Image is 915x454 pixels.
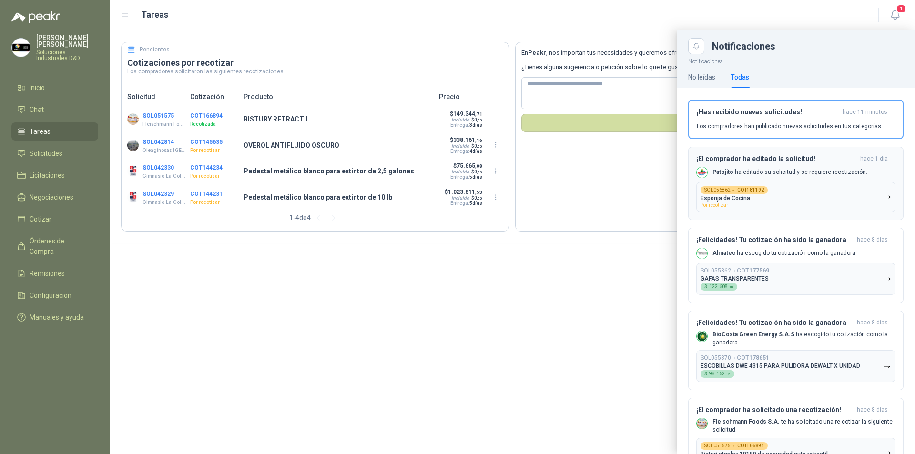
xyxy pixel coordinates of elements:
a: Cotizar [11,210,98,228]
p: ha escogido tu cotización como la ganadora [712,331,895,347]
img: Company Logo [697,167,707,178]
a: Licitaciones [11,166,98,184]
img: Company Logo [697,418,707,429]
span: Cotizar [30,214,51,224]
img: Company Logo [697,248,707,259]
p: Notificaciones [677,54,915,66]
span: Remisiones [30,268,65,279]
span: ,08 [728,285,733,289]
h3: ¡Has recibido nuevas solicitudes! [697,108,839,116]
b: COT178651 [737,354,769,361]
button: Close [688,38,704,54]
div: No leídas [688,72,715,82]
b: COT181192 [737,188,764,192]
button: SOL055362→COT177569GAFAS TRANSPARENTES$122.608,08 [696,263,895,295]
img: Company Logo [12,39,30,57]
span: hace 8 días [857,236,888,244]
a: Negociaciones [11,188,98,206]
p: Los compradores han publicado nuevas solicitudes en tus categorías. [697,122,883,131]
a: Solicitudes [11,144,98,162]
a: Tareas [11,122,98,141]
h1: Tareas [141,8,168,21]
b: COT177569 [737,267,769,274]
span: hace 11 minutos [843,108,887,116]
span: 98.162 [709,372,731,376]
div: $ [701,370,734,378]
h3: ¡Felicidades! Tu cotización ha sido la ganadora [696,319,853,327]
p: SOL055362 → [701,267,769,274]
p: Soluciones Industriales D&D [36,50,98,61]
h3: ¡Felicidades! Tu cotización ha sido la ganadora [696,236,853,244]
button: SOL056862→COT181192Esponja de CocinaPor recotizar [696,182,895,212]
b: Fleischmann Foods S.A. [712,418,780,425]
span: 1 [896,4,906,13]
span: Configuración [30,290,71,301]
div: Notificaciones [712,41,904,51]
span: Chat [30,104,44,115]
button: ¡El comprador ha editado la solicitud!hace 1 día Company LogoPatojito ha editado su solicitud y s... [688,147,904,220]
b: BioCosta Green Energy S.A.S [712,331,794,338]
p: Esponja de Cocina [701,195,750,202]
button: 1 [886,7,904,24]
span: Negociaciones [30,192,73,202]
span: Tareas [30,126,51,137]
span: ,15 [725,372,731,376]
p: [PERSON_NAME] [PERSON_NAME] [36,34,98,48]
img: Logo peakr [11,11,60,23]
span: Por recotizar [701,202,728,208]
span: hace 8 días [857,319,888,327]
span: 122.608 [709,284,733,289]
button: ¡Felicidades! Tu cotización ha sido la ganadorahace 8 días Company LogoAlmatec ha escogido tu cot... [688,228,904,303]
div: SOL056862 → [701,186,768,194]
span: Inicio [30,82,45,93]
a: Chat [11,101,98,119]
img: Company Logo [697,331,707,342]
span: Manuales y ayuda [30,312,84,323]
p: ha escogido tu cotización como la ganadora [712,249,855,257]
span: Órdenes de Compra [30,236,89,257]
div: SOL051575 → [701,442,768,450]
a: Remisiones [11,264,98,282]
b: COT166894 [737,444,764,448]
div: Todas [731,72,749,82]
p: ha editado su solicitud y se requiere recotización. [712,168,867,176]
b: Patojito [712,169,733,175]
a: Inicio [11,79,98,97]
p: ESCOBILLAS DWE 4315 PARA PULIDORA DEWALT X UNIDAD [701,363,860,369]
p: GAFAS TRANSPARENTES [701,275,769,282]
span: hace 8 días [857,406,888,414]
h3: ¡El comprador ha solicitado una recotización! [696,406,853,414]
button: ¡Felicidades! Tu cotización ha sido la ganadorahace 8 días Company LogoBioCosta Green Energy S.A.... [688,311,904,391]
p: te ha solicitado una re-cotizar la siguiente solicitud. [712,418,895,434]
p: SOL055870 → [701,354,769,362]
b: Almatec [712,250,735,256]
span: Licitaciones [30,170,65,181]
a: Manuales y ayuda [11,308,98,326]
a: Órdenes de Compra [11,232,98,261]
button: ¡Has recibido nuevas solicitudes!hace 11 minutos Los compradores han publicado nuevas solicitudes... [688,100,904,139]
button: SOL055870→COT178651ESCOBILLAS DWE 4315 PARA PULIDORA DEWALT X UNIDAD$98.162,15 [696,350,895,382]
span: hace 1 día [860,155,888,163]
h3: ¡El comprador ha editado la solicitud! [696,155,856,163]
a: Configuración [11,286,98,304]
span: Solicitudes [30,148,62,159]
div: $ [701,283,737,291]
